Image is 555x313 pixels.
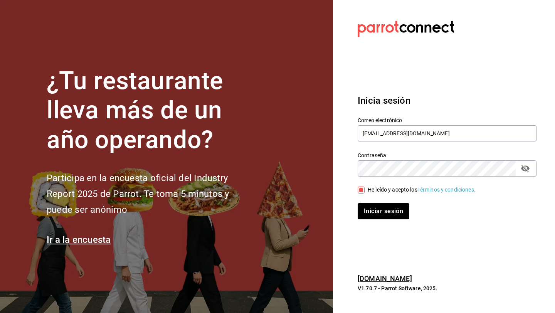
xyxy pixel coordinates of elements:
[417,187,476,193] a: Términos y condiciones.
[368,186,476,194] div: He leído y acepto los
[358,117,536,123] label: Correo electrónico
[358,284,536,292] p: V1.70.7 - Parrot Software, 2025.
[519,162,532,175] button: passwordField
[358,274,412,283] a: [DOMAIN_NAME]
[358,94,536,108] h3: Inicia sesión
[47,170,255,217] h2: Participa en la encuesta oficial del Industry Report 2025 de Parrot. Te toma 5 minutos y puede se...
[47,66,255,155] h1: ¿Tu restaurante lleva más de un año operando?
[47,234,111,245] a: Ir a la encuesta
[358,203,409,219] button: Iniciar sesión
[358,152,536,158] label: Contraseña
[358,125,536,141] input: Ingresa tu correo electrónico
